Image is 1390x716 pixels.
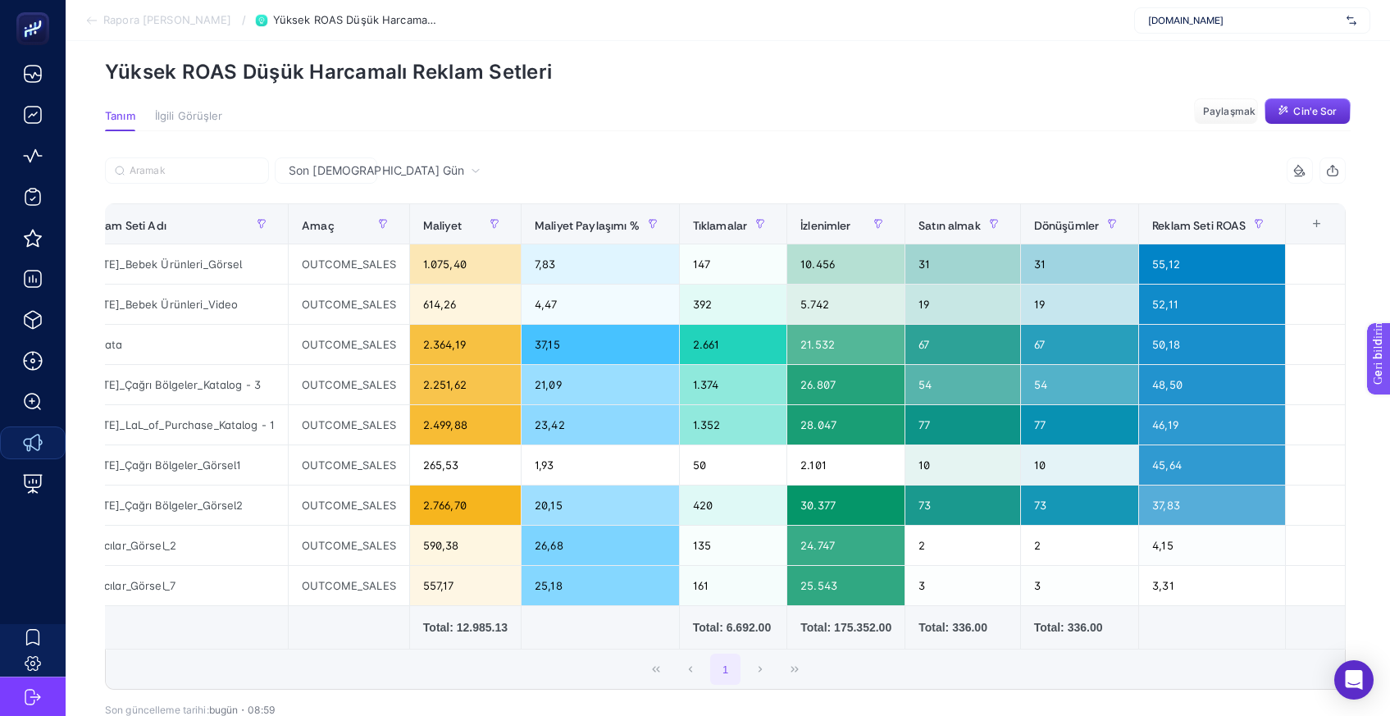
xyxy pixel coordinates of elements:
[680,325,786,364] div: 2.661
[71,486,288,525] div: [DATE]_Çağrı Bölgeler_Görsel2
[787,445,905,485] div: 2.101
[71,285,288,324] div: [DATE]_Bebek Ürünleri_Video
[1139,365,1285,404] div: 48,50
[800,217,850,232] font: İzlenimler
[155,109,223,122] font: İlgili Görüşler
[105,110,135,131] button: Tanım
[918,619,1007,636] div: Total: 336.00
[289,405,409,445] div: OUTCOME_SALES
[1152,217,1246,232] font: Reklam Seti ROAS
[1203,105,1256,117] font: Paylaşmak
[71,405,288,445] div: [DATE]_LaL_of_Purchase_Katalog - 1
[787,285,905,324] div: 5.742
[155,110,223,131] button: İlgili Görüşler
[1021,486,1138,525] div: 73
[787,526,905,565] div: 24.747
[71,566,288,605] div: Bağcılar_Görsel_7
[787,486,905,525] div: 30.377
[905,566,1020,605] div: 3
[800,619,891,636] div: Total: 175.352.00
[1021,325,1138,364] div: 67
[1194,98,1258,125] button: Paylaşmak
[423,217,462,232] font: Maliyet
[410,486,521,525] div: 2.766,70
[289,244,409,284] div: OUTCOME_SALES
[1139,486,1285,525] div: 37,83
[130,165,259,177] input: Aramak
[71,325,288,364] div: Hasata
[1034,217,1099,232] font: Dönüşümler
[1139,285,1285,324] div: 52,11
[1139,244,1285,284] div: 55,12
[105,109,135,122] font: Tanım
[693,217,747,232] font: Tıklamalar
[1293,105,1337,117] font: Cin'e Sor
[209,704,275,716] font: bugün・08:59
[410,526,521,565] div: 590,38
[1139,526,1285,565] div: 4,15
[289,325,409,364] div: OUTCOME_SALES
[522,445,679,485] div: 1,93
[522,486,679,525] div: 20,15
[289,445,409,485] div: OUTCOME_SALES
[535,217,640,232] font: Maliyet Paylaşımı %
[1021,526,1138,565] div: 2
[787,566,905,605] div: 25.543
[680,365,786,404] div: 1.374
[423,619,508,636] div: Total: 12.985.13
[1347,12,1356,29] img: svg%3e
[273,13,509,26] font: Yüksek ROAS Düşük Harcamalı Reklam Setleri
[1034,619,1125,636] div: Total: 336.00
[905,405,1020,445] div: 77
[1021,445,1138,485] div: 10
[1021,405,1138,445] div: 77
[905,365,1020,404] div: 54
[289,365,409,404] div: OUTCOME_SALES
[71,244,288,284] div: [DATE]_Bebek Ürünleri_Görsel
[105,704,209,716] font: Son güncelleme tarihi:
[1334,660,1374,700] div: Intercom Messenger'ı açın
[410,566,521,605] div: 557,17
[410,405,521,445] div: 2.499,88
[1021,365,1138,404] div: 54
[1265,98,1351,125] button: Cin'e Sor
[680,405,786,445] div: 1.352
[242,13,246,26] font: /
[1299,217,1312,253] div: 10 items selected
[1139,405,1285,445] div: 46,19
[410,325,521,364] div: 2.364,19
[522,526,679,565] div: 26,68
[10,4,75,17] font: Geri bildirim
[905,285,1020,324] div: 19
[905,486,1020,525] div: 73
[1139,325,1285,364] div: 50,18
[302,217,335,232] font: Amaç
[680,566,786,605] div: 161
[905,445,1020,485] div: 10
[905,244,1020,284] div: 31
[1148,14,1224,26] font: [DOMAIN_NAME]
[787,325,905,364] div: 21.532
[1301,217,1333,230] div: +
[289,566,409,605] div: OUTCOME_SALES
[410,285,521,324] div: 614,26
[410,445,521,485] div: 265,53
[680,445,786,485] div: 50
[289,163,464,177] font: Son [DEMOGRAPHIC_DATA] Gün
[522,244,679,284] div: 7,83
[693,619,773,636] div: Total: 6.692.00
[522,285,679,324] div: 4,47
[680,285,786,324] div: 392
[918,217,981,232] font: Satın almak
[722,664,728,676] font: 1
[1021,244,1138,284] div: 31
[680,526,786,565] div: 135
[680,486,786,525] div: 420
[1139,566,1285,605] div: 3,31
[787,365,905,404] div: 26.807
[1139,445,1285,485] div: 45,64
[410,365,521,404] div: 2.251,62
[410,244,521,284] div: 1.075,40
[1021,285,1138,324] div: 19
[710,654,741,685] button: 1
